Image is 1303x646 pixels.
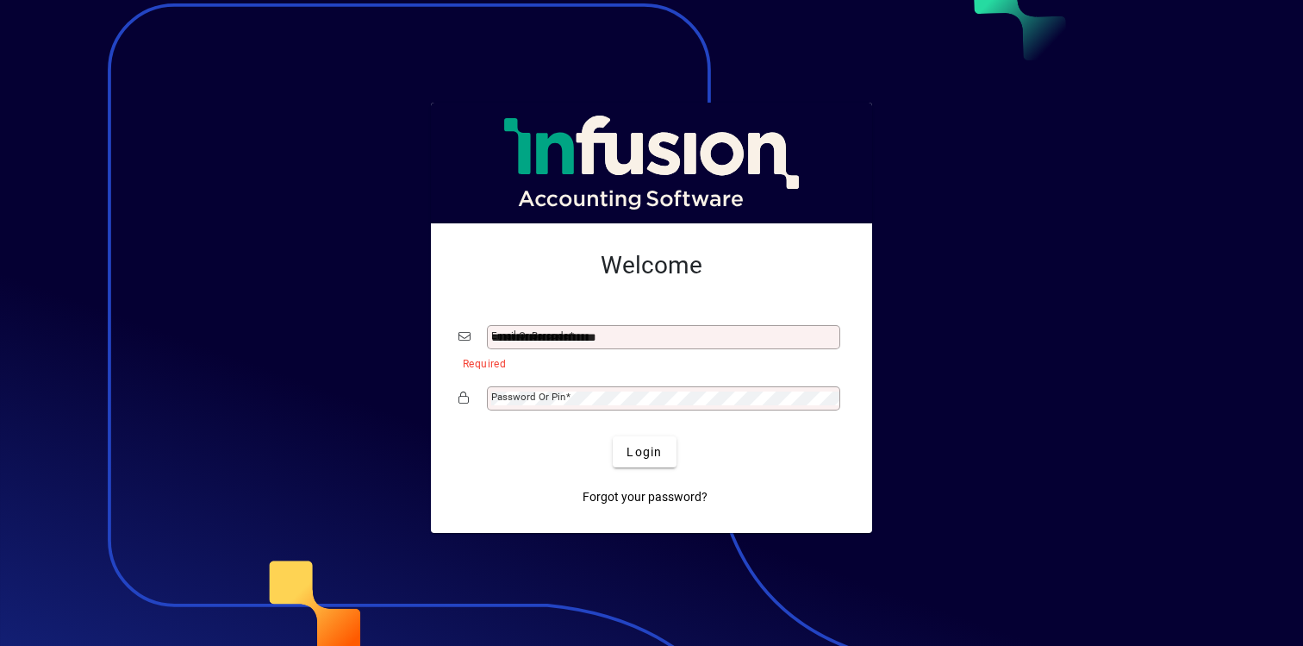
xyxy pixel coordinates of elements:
mat-label: Email or Barcode [491,329,569,342]
span: Login [627,443,662,461]
button: Login [613,436,676,467]
span: Forgot your password? [583,488,708,506]
mat-label: Password or Pin [491,391,565,403]
h2: Welcome [458,251,845,280]
a: Forgot your password? [576,481,714,512]
mat-error: Required [463,354,831,372]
